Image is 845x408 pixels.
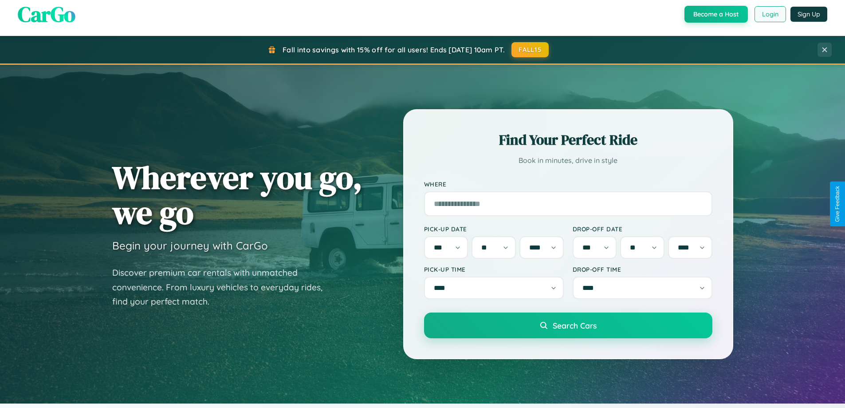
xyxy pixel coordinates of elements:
[573,225,712,233] label: Drop-off Date
[790,7,827,22] button: Sign Up
[511,42,549,57] button: FALL15
[834,186,841,222] div: Give Feedback
[424,313,712,338] button: Search Cars
[424,180,712,188] label: Where
[573,265,712,273] label: Drop-off Time
[424,265,564,273] label: Pick-up Time
[424,225,564,233] label: Pick-up Date
[112,160,362,230] h1: Wherever you go, we go
[553,321,597,330] span: Search Cars
[112,239,268,252] h3: Begin your journey with CarGo
[684,6,748,23] button: Become a Host
[283,45,505,54] span: Fall into savings with 15% off for all users! Ends [DATE] 10am PT.
[424,154,712,167] p: Book in minutes, drive in style
[424,130,712,150] h2: Find Your Perfect Ride
[755,6,786,22] button: Login
[112,265,334,309] p: Discover premium car rentals with unmatched convenience. From luxury vehicles to everyday rides, ...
